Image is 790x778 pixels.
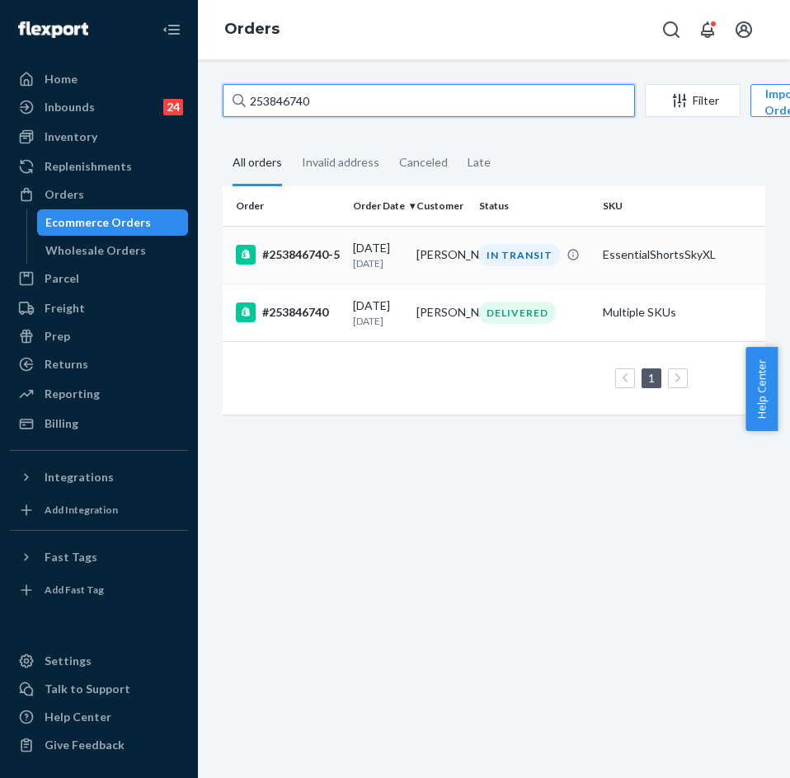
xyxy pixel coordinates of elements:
[45,158,132,175] div: Replenishments
[596,186,761,226] th: SKU
[691,13,724,46] button: Open notifications
[655,13,688,46] button: Open Search Box
[10,153,188,180] a: Replenishments
[45,186,84,203] div: Orders
[10,265,188,292] a: Parcel
[479,302,556,324] div: DELIVERED
[45,709,111,725] div: Help Center
[645,84,741,117] button: Filter
[45,242,146,259] div: Wholesale Orders
[646,92,740,109] div: Filter
[45,503,118,517] div: Add Integration
[163,99,183,115] div: 24
[10,381,188,407] a: Reporting
[468,141,491,184] div: Late
[479,244,560,266] div: IN TRANSIT
[10,704,188,730] a: Help Center
[10,577,188,603] a: Add Fast Tag
[45,129,97,145] div: Inventory
[233,141,282,186] div: All orders
[399,141,448,184] div: Canceled
[45,415,78,432] div: Billing
[10,351,188,377] a: Returns
[45,469,114,485] div: Integrations
[10,544,188,570] button: Fast Tags
[10,323,188,349] a: Prep
[45,386,100,402] div: Reporting
[45,681,130,697] div: Talk to Support
[45,270,79,287] div: Parcel
[45,214,151,231] div: Ecommerce Orders
[211,6,293,54] ol: breadcrumbs
[223,186,346,226] th: Order
[603,246,755,263] div: EssentialShortsSkyXL
[353,298,403,328] div: [DATE]
[45,583,104,597] div: Add Fast Tag
[10,94,188,120] a: Inbounds24
[353,240,403,270] div: [DATE]
[45,549,97,565] div: Fast Tags
[473,186,596,226] th: Status
[18,21,88,38] img: Flexport logo
[346,186,410,226] th: Order Date
[224,20,280,38] a: Orders
[10,66,188,92] a: Home
[727,13,760,46] button: Open account menu
[645,371,658,385] a: Page 1 is your current page
[45,71,78,87] div: Home
[45,653,92,669] div: Settings
[745,347,778,431] button: Help Center
[223,84,635,117] input: Search orders
[410,284,473,341] td: [PERSON_NAME]
[10,295,188,321] a: Freight
[353,314,403,328] p: [DATE]
[10,124,188,150] a: Inventory
[302,141,379,184] div: Invalid address
[10,464,188,490] button: Integrations
[45,356,88,373] div: Returns
[10,410,188,437] a: Billing
[155,13,188,46] button: Close Navigation
[596,284,761,341] td: Multiple SKUs
[37,237,189,264] a: Wholesale Orders
[45,737,125,753] div: Give Feedback
[45,300,85,316] div: Freight
[236,245,340,265] div: #253846740-5
[353,256,403,270] p: [DATE]
[416,199,467,213] div: Customer
[236,302,340,322] div: #253846740
[37,209,189,236] a: Ecommerce Orders
[10,181,188,208] a: Orders
[10,648,188,674] a: Settings
[10,676,188,702] a: Talk to Support
[45,328,70,344] div: Prep
[45,99,95,115] div: Inbounds
[10,497,188,523] a: Add Integration
[410,226,473,284] td: [PERSON_NAME]
[10,732,188,758] button: Give Feedback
